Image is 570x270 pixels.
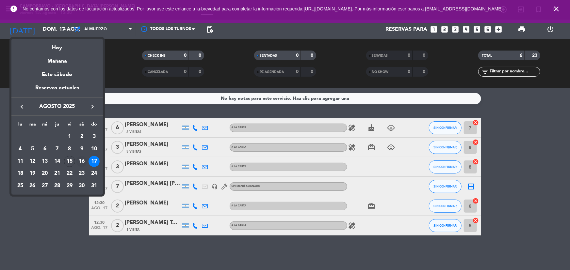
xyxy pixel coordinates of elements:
[26,168,39,180] td: 19 de agosto de 2025
[89,168,100,179] div: 24
[51,143,63,155] td: 7 de agosto de 2025
[27,156,38,167] div: 12
[63,180,76,192] td: 29 de agosto de 2025
[52,168,63,179] div: 21
[39,168,50,179] div: 20
[64,168,75,179] div: 22
[14,130,63,143] td: AGO.
[89,131,100,142] div: 3
[89,180,100,191] div: 31
[88,155,100,168] td: 17 de agosto de 2025
[76,143,88,155] td: 9 de agosto de 2025
[39,168,51,180] td: 20 de agosto de 2025
[18,103,26,111] i: keyboard_arrow_left
[52,143,63,155] div: 7
[39,143,50,155] div: 6
[26,155,39,168] td: 12 de agosto de 2025
[28,102,87,111] span: agosto 2025
[64,156,75,167] div: 15
[27,180,38,191] div: 26
[11,52,103,66] div: Mañana
[39,180,50,191] div: 27
[26,143,39,155] td: 5 de agosto de 2025
[76,180,87,191] div: 30
[15,156,26,167] div: 11
[39,143,51,155] td: 6 de agosto de 2025
[39,121,51,131] th: miércoles
[64,180,75,191] div: 29
[64,143,75,155] div: 8
[76,180,88,192] td: 30 de agosto de 2025
[39,156,50,167] div: 13
[63,130,76,143] td: 1 de agosto de 2025
[14,168,26,180] td: 18 de agosto de 2025
[76,143,87,155] div: 9
[15,180,26,191] div: 25
[52,180,63,191] div: 28
[64,131,75,142] div: 1
[76,168,88,180] td: 23 de agosto de 2025
[63,121,76,131] th: viernes
[15,143,26,155] div: 4
[76,155,88,168] td: 16 de agosto de 2025
[16,102,28,111] button: keyboard_arrow_left
[27,168,38,179] div: 19
[51,121,63,131] th: jueves
[88,143,100,155] td: 10 de agosto de 2025
[14,155,26,168] td: 11 de agosto de 2025
[27,143,38,155] div: 5
[63,143,76,155] td: 8 de agosto de 2025
[89,156,100,167] div: 17
[76,156,87,167] div: 16
[11,84,103,97] div: Reservas actuales
[76,130,88,143] td: 2 de agosto de 2025
[88,180,100,192] td: 31 de agosto de 2025
[39,180,51,192] td: 27 de agosto de 2025
[88,121,100,131] th: domingo
[52,156,63,167] div: 14
[76,168,87,179] div: 23
[89,103,96,111] i: keyboard_arrow_right
[89,143,100,155] div: 10
[88,168,100,180] td: 24 de agosto de 2025
[26,121,39,131] th: martes
[51,155,63,168] td: 14 de agosto de 2025
[15,168,26,179] div: 18
[76,121,88,131] th: sábado
[11,39,103,52] div: Hoy
[51,180,63,192] td: 28 de agosto de 2025
[51,168,63,180] td: 21 de agosto de 2025
[63,168,76,180] td: 22 de agosto de 2025
[14,180,26,192] td: 25 de agosto de 2025
[14,121,26,131] th: lunes
[87,102,98,111] button: keyboard_arrow_right
[39,155,51,168] td: 13 de agosto de 2025
[14,143,26,155] td: 4 de agosto de 2025
[26,180,39,192] td: 26 de agosto de 2025
[11,66,103,84] div: Este sábado
[63,155,76,168] td: 15 de agosto de 2025
[76,131,87,142] div: 2
[88,130,100,143] td: 3 de agosto de 2025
